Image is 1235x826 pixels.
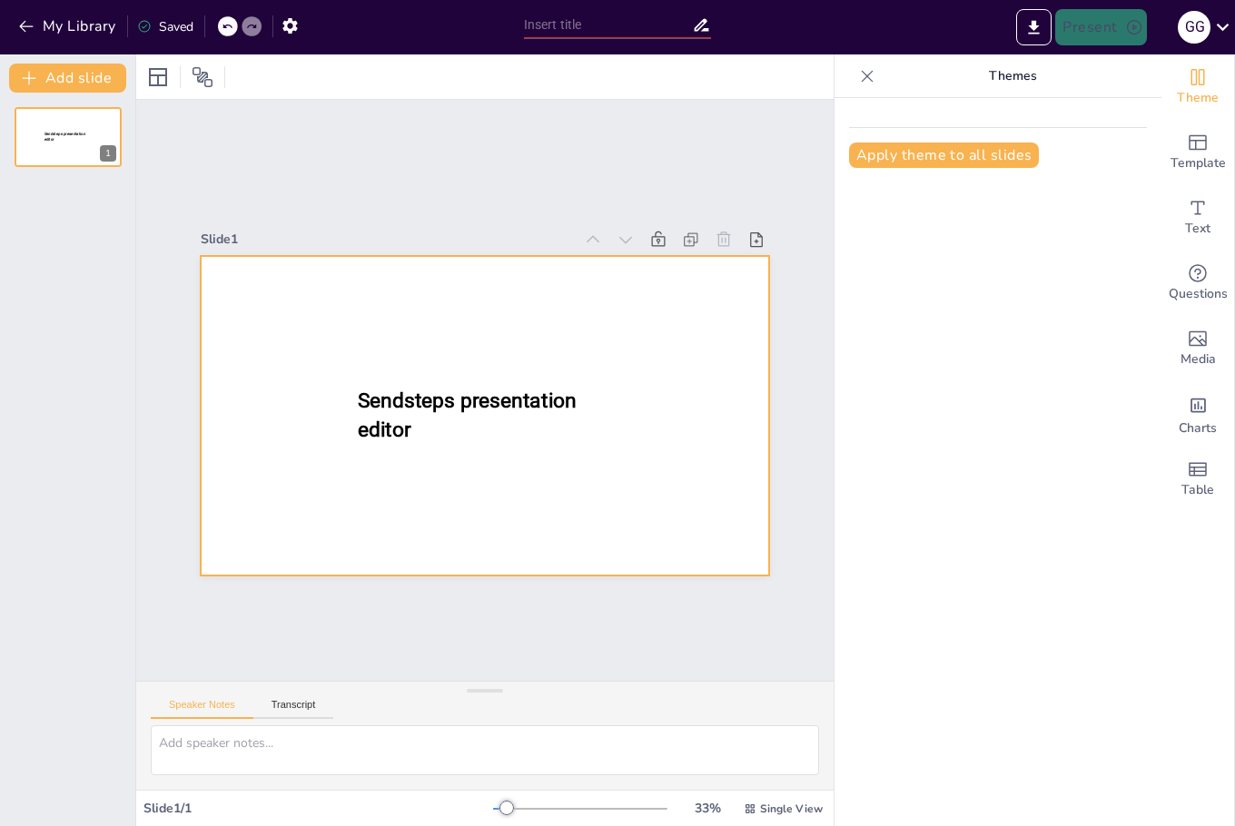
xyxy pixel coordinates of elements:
div: 33 % [686,800,729,817]
div: Add a table [1161,447,1234,512]
span: Sendsteps presentation editor [44,132,85,142]
span: Charts [1179,418,1217,438]
div: 1 [100,145,116,162]
span: Theme [1177,88,1219,108]
p: Themes [882,54,1143,98]
span: Table [1181,480,1214,500]
button: Add slide [9,64,126,93]
button: My Library [14,12,123,41]
button: Speaker Notes [151,699,253,719]
button: G G [1178,9,1210,45]
div: Slide 1 [201,231,573,248]
div: Add images, graphics, shapes or video [1161,316,1234,381]
button: Transcript [253,699,334,719]
div: 1 [15,107,122,167]
div: Change the overall theme [1161,54,1234,120]
button: Export to PowerPoint [1016,9,1052,45]
span: Media [1181,349,1216,369]
span: Text [1185,219,1210,239]
button: Present [1055,9,1146,45]
div: G G [1178,11,1210,44]
span: Template [1171,153,1226,173]
div: Slide 1 / 1 [143,800,493,817]
span: Questions [1169,284,1228,304]
div: Layout [143,63,173,92]
div: Add text boxes [1161,185,1234,251]
input: Insert title [524,12,693,38]
span: Single View [760,801,823,816]
button: Apply theme to all slides [849,143,1039,168]
div: Saved [137,18,193,35]
div: Get real-time input from your audience [1161,251,1234,316]
div: Add charts and graphs [1161,381,1234,447]
span: Position [192,66,213,88]
span: Sendsteps presentation editor [358,388,577,442]
div: Add ready made slides [1161,120,1234,185]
